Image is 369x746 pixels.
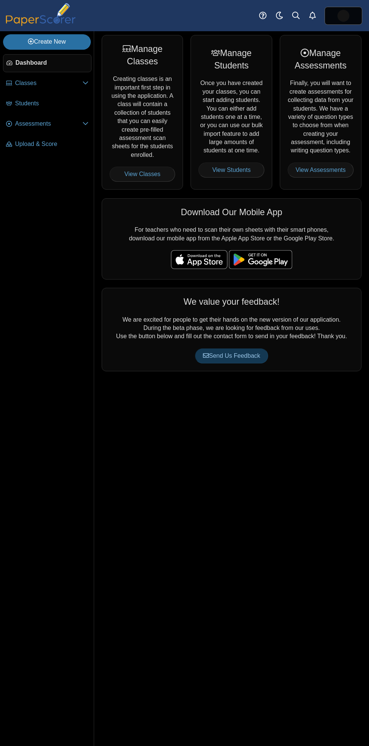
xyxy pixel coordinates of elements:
img: apple-store-badge.svg [171,250,227,269]
span: Assessments [15,120,82,128]
img: PaperScorer [3,3,78,26]
a: Assessments [3,115,91,133]
img: google-play-badge.png [229,250,292,269]
a: Create New [3,34,91,49]
span: Dashboard [15,59,88,67]
span: Classes [15,79,82,87]
a: PaperScorer [3,21,78,27]
div: Once you have created your classes, you can start adding students. You can either add students on... [191,35,272,190]
div: For teachers who need to scan their own sheets with their smart phones, download our mobile app f... [102,198,361,280]
div: Download Our Mobile App [110,206,354,218]
span: Upload & Score [15,140,88,148]
img: ps.74CSeXsONR1xs8MJ [337,10,349,22]
span: Students [15,99,88,108]
a: View Assessments [288,163,354,178]
div: We are excited for people to get their hands on the new version of our application. During the be... [102,288,361,371]
div: Manage Students [198,47,264,71]
div: Manage Classes [110,43,175,67]
div: We value your feedback! [110,296,354,308]
a: Upload & Score [3,135,91,153]
a: Alerts [304,8,321,24]
span: Send Us Feedback [203,352,260,359]
span: Jasmine McNair [337,10,349,22]
div: Manage Assessments [288,47,354,71]
a: View Classes [110,167,175,182]
a: Classes [3,74,91,93]
div: Creating classes is an important first step in using the application. A class will contain a coll... [102,35,183,190]
a: ps.74CSeXsONR1xs8MJ [325,7,362,25]
div: Finally, you will want to create assessments for collecting data from your students. We have a va... [280,35,361,190]
a: View Students [198,163,264,178]
a: Send Us Feedback [195,348,268,363]
a: Students [3,95,91,113]
a: Dashboard [3,54,91,72]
